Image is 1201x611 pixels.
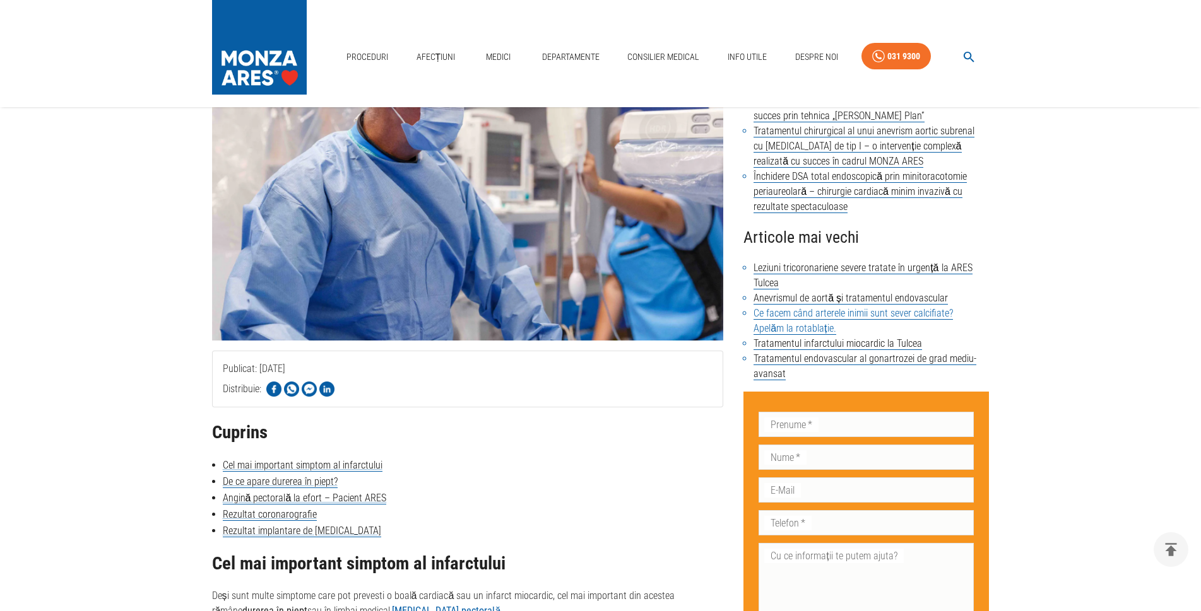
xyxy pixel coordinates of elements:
img: Share on Facebook Messenger [302,381,317,397]
a: Tratamentul infarctului miocardic la Tulcea [754,337,922,350]
a: Medici [478,44,519,70]
a: Tratamentul endovascular al gonartrozei de grad mediu-avansat [754,352,976,380]
button: delete [1154,532,1188,567]
img: Share on LinkedIn [319,381,334,397]
a: Închidere DSA total endoscopică prin minitoracotomie periaureolară – chirurgie cardiacă minim inv... [754,170,967,213]
h2: Cuprins [212,422,724,443]
p: Distribuie: [223,381,261,397]
a: Rezultat coronarografie [223,508,317,521]
a: Departamente [537,44,605,70]
a: Info Utile [723,44,772,70]
a: Consilier Medical [622,44,704,70]
a: Proceduri [341,44,393,70]
h4: Articole mai vechi [743,224,989,250]
a: Afecțiuni [411,44,461,70]
img: Share on WhatsApp [284,381,299,397]
a: Anevrismul de aortă și tratamentul endovascular [754,292,948,305]
a: Angină pectorală la efort – Pacient ARES [223,492,387,504]
span: Publicat: [DATE] [223,363,285,425]
h2: Cel mai important simptom al infarctului [212,554,724,574]
a: De ce apare durerea în piept? [223,475,338,488]
a: Cel mai important simptom al infarctului [223,459,382,472]
a: Despre Noi [790,44,843,70]
a: Tratamentul chirurgical al unui anevrism aortic subrenal cu [MEDICAL_DATA] de tip I – o intervenț... [754,125,974,168]
img: Share on Facebook [266,381,281,397]
a: Leziuni tricoronariene severe tratate în urgență la ARES Tulcea [754,262,972,289]
a: Rezultat implantare de [MEDICAL_DATA] [223,525,381,537]
div: 031 9300 [887,49,920,64]
a: 031 9300 [861,43,931,70]
a: Două cazuri complexe de fibrilație atrială tratate cu succes prin tehnica „[PERSON_NAME] Plan” [754,95,957,122]
a: Ce facem când arterele inimii sunt sever calcifiate? Apelăm la rotablație. [754,307,953,335]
